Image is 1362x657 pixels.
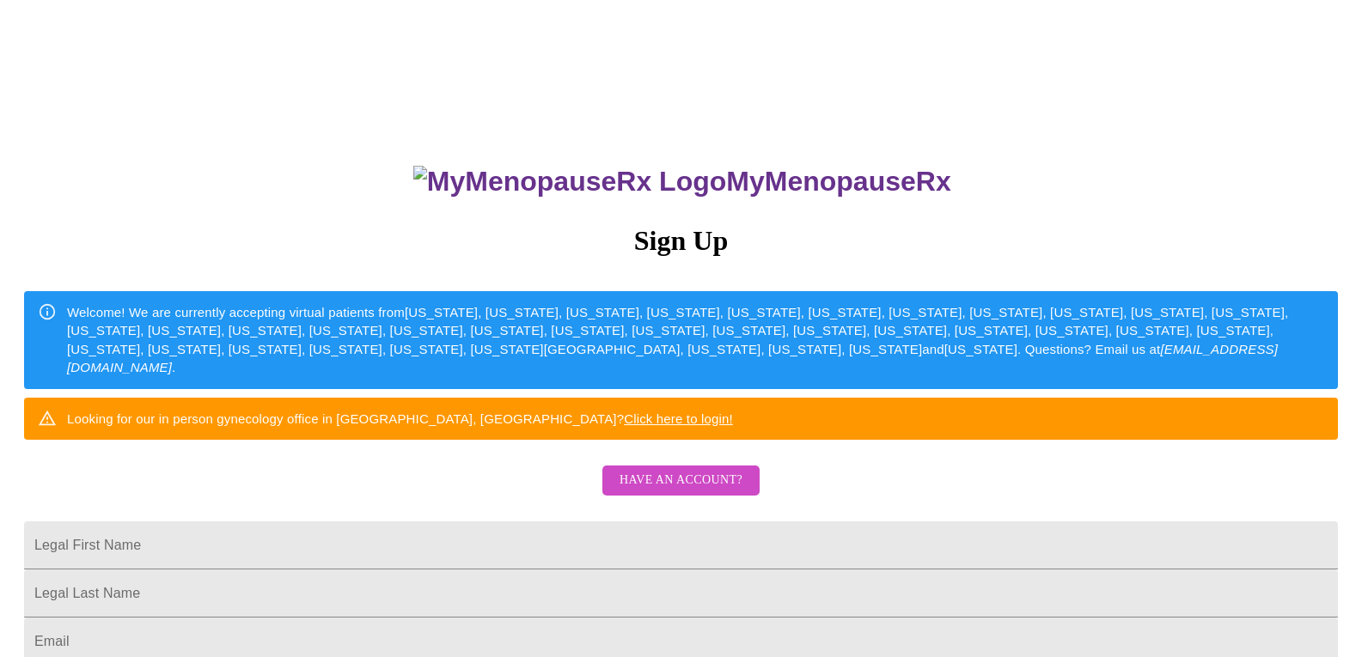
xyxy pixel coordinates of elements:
[602,465,760,496] button: Have an account?
[413,166,726,198] img: MyMenopauseRx Logo
[24,225,1338,257] h3: Sign Up
[624,411,733,426] a: Click here to login!
[27,166,1339,198] h3: MyMenopauseRx
[620,470,742,491] span: Have an account?
[598,484,764,499] a: Have an account?
[67,296,1324,384] div: Welcome! We are currently accepting virtual patients from [US_STATE], [US_STATE], [US_STATE], [US...
[67,403,733,435] div: Looking for our in person gynecology office in [GEOGRAPHIC_DATA], [GEOGRAPHIC_DATA]?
